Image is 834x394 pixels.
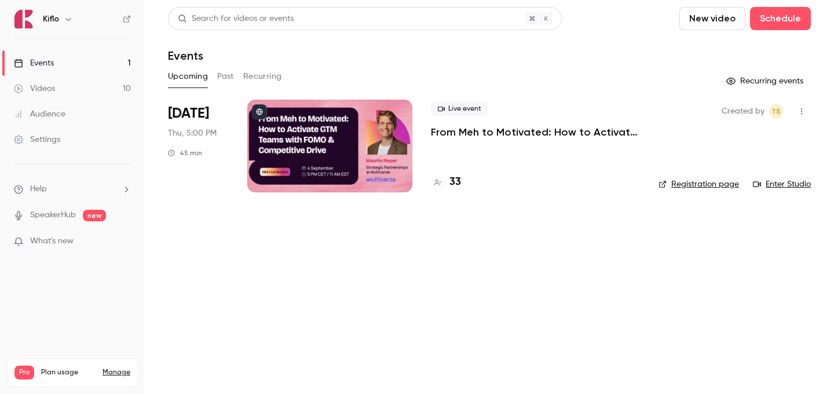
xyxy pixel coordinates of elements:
[168,148,202,158] div: 45 min
[41,368,96,377] span: Plan usage
[659,178,739,190] a: Registration page
[14,10,33,28] img: Kiflo
[168,67,208,86] button: Upcoming
[168,100,229,192] div: Sep 4 Thu, 5:00 PM (Europe/Rome)
[83,210,106,221] span: new
[431,125,640,139] a: From Meh to Motivated: How to Activate GTM Teams with FOMO & Competitive Drive
[679,7,745,30] button: New video
[178,13,294,25] div: Search for videos or events
[750,7,811,30] button: Schedule
[103,368,130,377] a: Manage
[14,108,65,120] div: Audience
[168,104,209,123] span: [DATE]
[431,102,488,116] span: Live event
[14,366,34,380] span: Pro
[14,183,131,195] li: help-dropdown-opener
[14,57,54,69] div: Events
[753,178,811,190] a: Enter Studio
[217,67,234,86] button: Past
[243,67,282,86] button: Recurring
[43,13,59,25] h6: Kiflo
[30,235,74,247] span: What's new
[30,209,76,221] a: SpeakerHub
[14,134,60,145] div: Settings
[117,236,131,247] iframe: Noticeable Trigger
[769,104,783,118] span: Tomica Stojanovikj
[721,72,811,90] button: Recurring events
[168,127,217,139] span: Thu, 5:00 PM
[449,174,461,190] h4: 33
[771,104,781,118] span: TS
[168,49,203,63] h1: Events
[431,174,461,190] a: 33
[14,83,55,94] div: Videos
[30,183,47,195] span: Help
[722,104,765,118] span: Created by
